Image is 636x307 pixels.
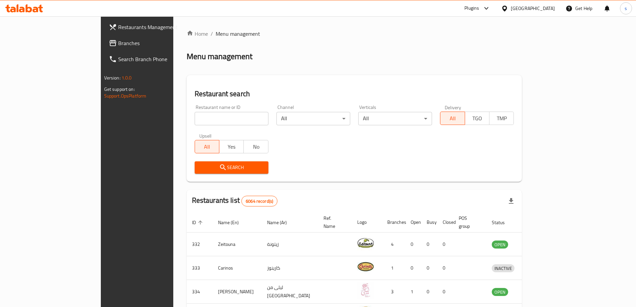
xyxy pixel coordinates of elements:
span: Name (Ar) [267,218,295,226]
button: Search [195,161,268,174]
button: TMP [489,112,514,125]
span: Version: [104,73,121,82]
h2: Restaurants list [192,195,278,206]
span: Search [200,163,263,172]
span: Menu management [216,30,260,38]
span: Search Branch Phone [118,55,202,63]
a: Support.OpsPlatform [104,92,147,100]
span: OPEN [492,241,508,249]
span: Status [492,218,513,226]
td: 0 [421,256,437,280]
span: 1.0.0 [122,73,132,82]
button: No [243,140,268,153]
span: OPEN [492,288,508,296]
div: Total records count [241,196,277,206]
div: All [276,112,350,125]
div: All [358,112,432,125]
div: OPEN [492,241,508,249]
span: ID [192,218,205,226]
td: 4 [382,233,405,256]
img: Zeitouna [357,235,374,251]
span: Yes [222,142,241,152]
span: TGO [468,114,487,123]
th: Busy [421,212,437,233]
span: All [198,142,217,152]
nav: breadcrumb [187,30,522,38]
td: 0 [405,256,421,280]
span: Restaurants Management [118,23,202,31]
th: Branches [382,212,405,233]
h2: Restaurant search [195,89,514,99]
td: 0 [437,256,453,280]
a: Restaurants Management [103,19,207,35]
td: Carinos [213,256,262,280]
img: Carinos [357,258,374,275]
span: POS group [459,214,478,230]
input: Search for restaurant name or ID.. [195,112,268,125]
th: Open [405,212,421,233]
button: All [195,140,219,153]
td: ليلى من [GEOGRAPHIC_DATA] [262,280,318,304]
img: Leila Min Lebnan [357,282,374,299]
button: Yes [219,140,244,153]
label: Upsell [199,133,212,138]
button: All [440,112,465,125]
span: INACTIVE [492,265,514,272]
label: Delivery [445,105,461,110]
div: Plugins [464,4,479,12]
div: Export file [503,193,519,209]
td: [PERSON_NAME] [213,280,262,304]
td: كارينوز [262,256,318,280]
td: 0 [437,233,453,256]
td: 0 [421,233,437,256]
span: Ref. Name [324,214,344,230]
div: [GEOGRAPHIC_DATA] [511,5,555,12]
th: Closed [437,212,453,233]
span: Branches [118,39,202,47]
td: 0 [421,280,437,304]
td: Zeitouna [213,233,262,256]
th: Logo [352,212,382,233]
span: TMP [492,114,511,123]
span: No [246,142,265,152]
li: / [211,30,213,38]
td: زيتونة [262,233,318,256]
a: Search Branch Phone [103,51,207,67]
span: All [443,114,462,123]
button: TGO [465,112,489,125]
td: 3 [382,280,405,304]
span: 6064 record(s) [242,198,277,204]
td: 0 [437,280,453,304]
span: Get support on: [104,85,135,94]
td: 1 [382,256,405,280]
span: s [625,5,627,12]
h2: Menu management [187,51,252,62]
td: 0 [405,233,421,256]
span: Name (En) [218,218,247,226]
a: Branches [103,35,207,51]
td: 1 [405,280,421,304]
